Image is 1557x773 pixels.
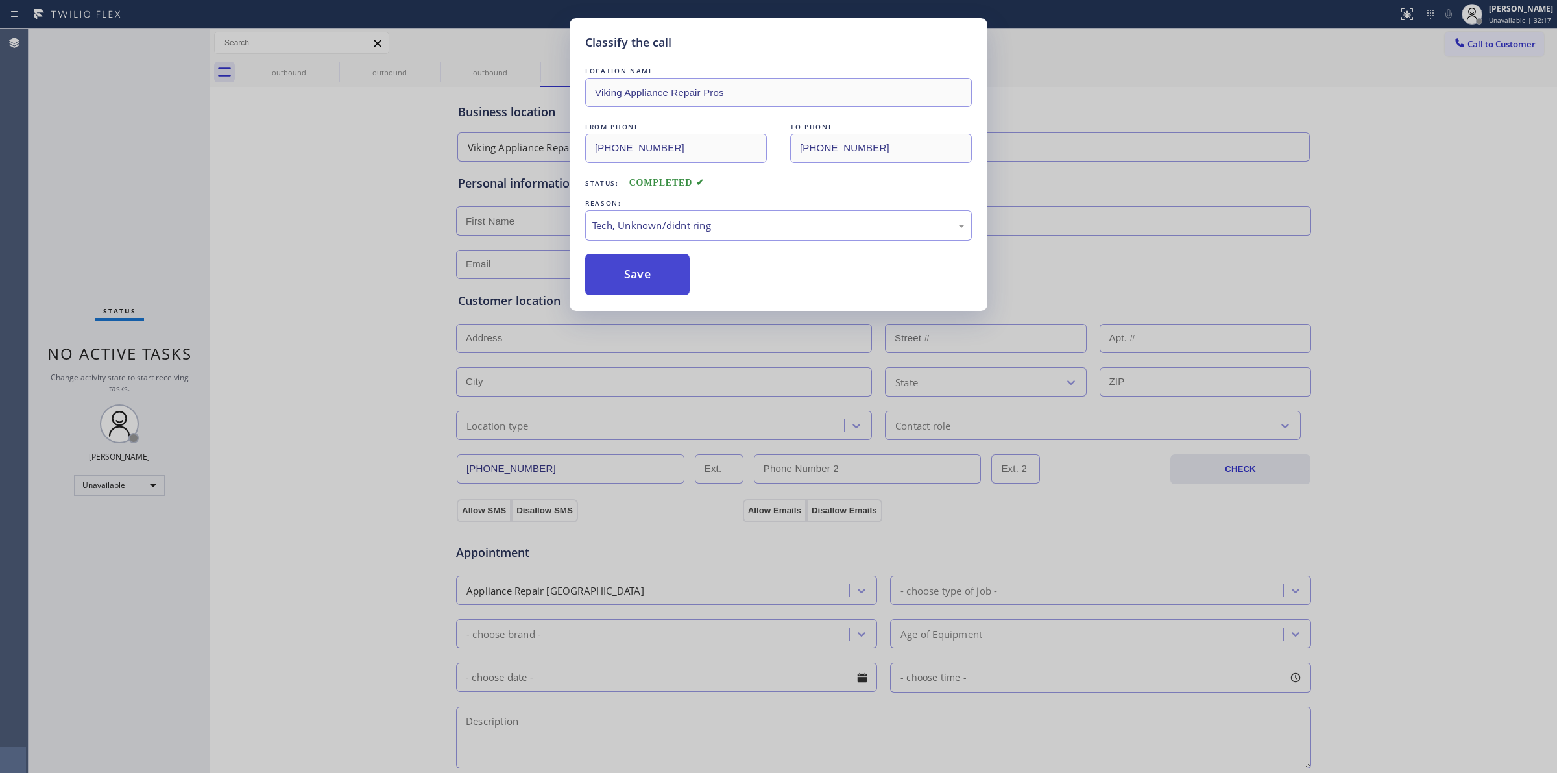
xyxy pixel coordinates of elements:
div: TO PHONE [790,120,972,134]
div: REASON: [585,197,972,210]
div: FROM PHONE [585,120,767,134]
div: Tech, Unknown/didnt ring [592,218,965,233]
input: From phone [585,134,767,163]
h5: Classify the call [585,34,671,51]
input: To phone [790,134,972,163]
button: Save [585,254,690,295]
span: Status: [585,178,619,188]
div: LOCATION NAME [585,64,972,78]
span: COMPLETED [629,178,705,188]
